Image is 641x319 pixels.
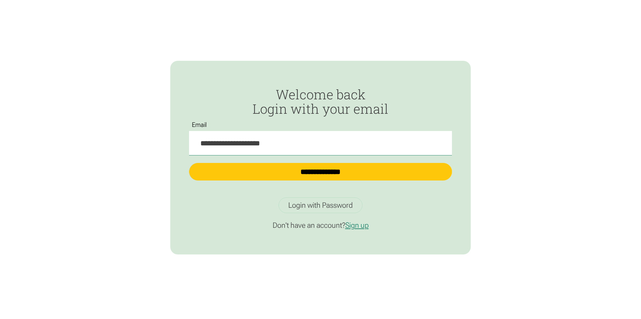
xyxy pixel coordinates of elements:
label: Email [189,121,210,128]
form: Passwordless Login [189,87,452,190]
p: Don't have an account? [189,221,452,230]
h2: Welcome back Login with your email [189,87,452,116]
a: Sign up [345,221,369,230]
div: Login with Password [288,201,353,210]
